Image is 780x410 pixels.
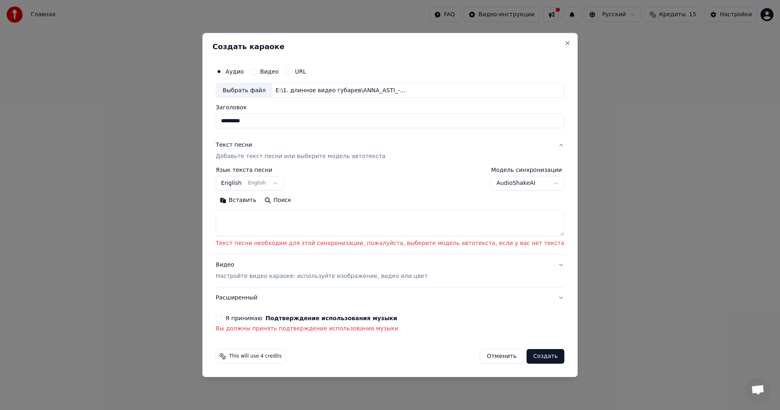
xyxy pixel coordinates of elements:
[229,353,282,360] span: This will use 4 credits
[216,272,427,280] p: Настройте видео караоке: используйте изображение, видео или цвет
[225,69,244,74] label: Аудио
[216,167,284,173] label: Язык текста песни
[260,194,295,207] button: Поиск
[216,255,564,287] button: ВидеоНастройте видео караоке: используйте изображение, видео или цвет
[216,153,386,161] p: Добавьте текст песни или выберите модель автотекста
[216,83,272,98] div: Выбрать файл
[216,167,564,254] div: Текст песниДобавьте текст песни или выберите модель автотекста
[216,325,564,333] p: Вы должны принять подтверждение использования музыки
[216,240,564,248] p: Текст песни необходим для этой синхронизации, пожалуйста, выберите модель автотекста, если у вас ...
[295,69,306,74] label: URL
[216,287,564,308] button: Расширенный
[480,349,523,364] button: Отменить
[216,194,260,207] button: Вставить
[266,315,397,321] button: Я принимаю
[272,87,410,95] div: E:\1. длинное видео губарев\ANNA_ASTI_-_Carica_76368874.mp3
[260,69,279,74] label: Видео
[216,141,252,150] div: Текст песни
[216,135,564,167] button: Текст песниДобавьте текст песни или выберите модель автотекста
[212,43,568,50] h2: Создать караоке
[216,105,564,111] label: Заголовок
[526,349,564,364] button: Создать
[216,261,427,281] div: Видео
[225,315,397,321] label: Я принимаю
[491,167,564,173] label: Модель синхронизации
